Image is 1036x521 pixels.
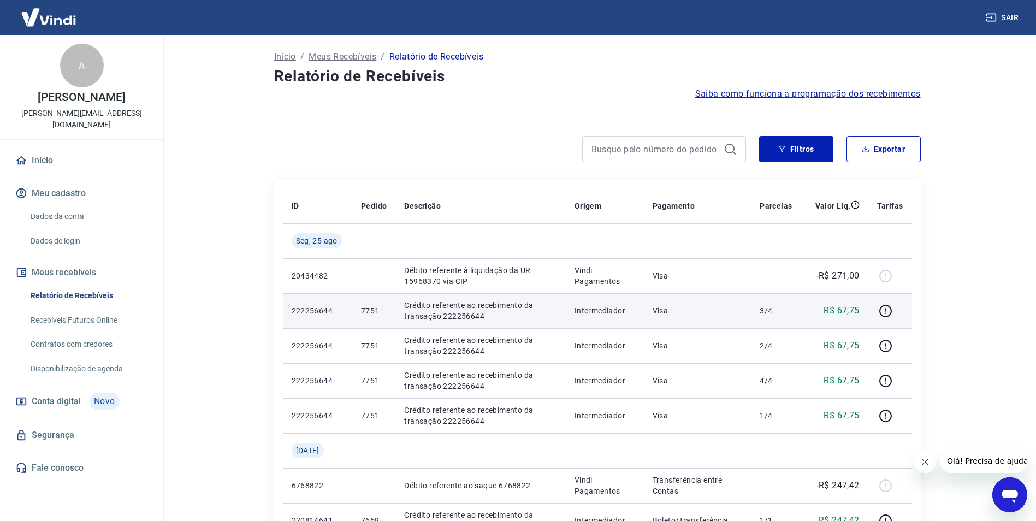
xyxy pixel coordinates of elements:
p: 6768822 [292,480,344,491]
button: Filtros [759,136,833,162]
a: Início [274,50,296,63]
p: 7751 [361,340,387,351]
p: - [760,270,792,281]
span: [DATE] [296,445,319,456]
button: Exportar [846,136,921,162]
p: Vindi Pagamentos [575,265,635,287]
p: 1/4 [760,410,792,421]
a: Saiba como funciona a programação dos recebimentos [695,87,921,100]
p: 7751 [361,410,387,421]
p: 4/4 [760,375,792,386]
a: Dados de login [26,230,150,252]
p: - [760,480,792,491]
p: [PERSON_NAME] [38,92,125,103]
p: Descrição [404,200,441,211]
a: Contratos com credores [26,333,150,356]
p: Crédito referente ao recebimento da transação 222256644 [404,335,557,357]
span: Novo [90,393,120,410]
p: 222256644 [292,410,344,421]
input: Busque pelo número do pedido [591,141,719,157]
a: Recebíveis Futuros Online [26,309,150,331]
p: / [381,50,384,63]
p: -R$ 247,42 [816,479,860,492]
p: R$ 67,75 [824,339,859,352]
p: 222256644 [292,305,344,316]
p: Pagamento [653,200,695,211]
p: Visa [653,375,743,386]
p: / [300,50,304,63]
p: Parcelas [760,200,792,211]
p: Intermediador [575,375,635,386]
p: ID [292,200,299,211]
a: Dados da conta [26,205,150,228]
p: Pedido [361,200,387,211]
p: Crédito referente ao recebimento da transação 222256644 [404,405,557,427]
p: Valor Líq. [815,200,851,211]
p: 20434482 [292,270,344,281]
p: Tarifas [877,200,903,211]
p: Débito referente à liquidação da UR 15968370 via CIP [404,265,557,287]
p: Relatório de Recebíveis [389,50,483,63]
p: Origem [575,200,601,211]
p: Transferência entre Contas [653,475,743,496]
p: Vindi Pagamentos [575,475,635,496]
p: 3/4 [760,305,792,316]
span: Seg, 25 ago [296,235,338,246]
p: Visa [653,410,743,421]
a: Início [13,149,150,173]
h4: Relatório de Recebíveis [274,66,921,87]
img: Vindi [13,1,84,34]
a: Segurança [13,423,150,447]
iframe: Mensagem da empresa [940,449,1027,473]
span: Olá! Precisa de ajuda? [7,8,92,16]
p: [PERSON_NAME][EMAIL_ADDRESS][DOMAIN_NAME] [9,108,155,131]
p: R$ 67,75 [824,304,859,317]
p: Débito referente ao saque 6768822 [404,480,557,491]
span: Conta digital [32,394,81,409]
p: Visa [653,305,743,316]
button: Meus recebíveis [13,260,150,285]
p: Intermediador [575,410,635,421]
a: Relatório de Recebíveis [26,285,150,307]
p: -R$ 271,00 [816,269,860,282]
p: R$ 67,75 [824,374,859,387]
p: Intermediador [575,340,635,351]
a: Meus Recebíveis [309,50,376,63]
p: Visa [653,340,743,351]
p: 2/4 [760,340,792,351]
a: Disponibilização de agenda [26,358,150,380]
p: R$ 67,75 [824,409,859,422]
a: Conta digitalNovo [13,388,150,415]
p: 222256644 [292,340,344,351]
button: Sair [984,8,1023,28]
p: Visa [653,270,743,281]
p: 222256644 [292,375,344,386]
p: 7751 [361,305,387,316]
p: 7751 [361,375,387,386]
a: Fale conosco [13,456,150,480]
p: Crédito referente ao recebimento da transação 222256644 [404,300,557,322]
div: A [60,44,104,87]
iframe: Botão para abrir a janela de mensagens [992,477,1027,512]
button: Meu cadastro [13,181,150,205]
iframe: Fechar mensagem [914,451,936,473]
p: Intermediador [575,305,635,316]
p: Crédito referente ao recebimento da transação 222256644 [404,370,557,392]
